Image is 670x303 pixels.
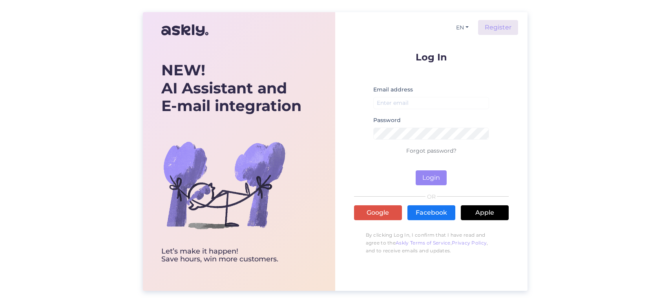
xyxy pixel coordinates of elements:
[161,61,301,115] div: AI Assistant and E-mail integration
[161,61,205,79] b: NEW!
[416,170,447,185] button: Login
[461,205,509,220] a: Apple
[354,52,509,62] p: Log In
[452,240,487,246] a: Privacy Policy
[354,205,402,220] a: Google
[407,205,455,220] a: Facebook
[453,22,472,33] button: EN
[373,86,413,94] label: Email address
[396,240,451,246] a: Askly Terms of Service
[425,194,437,199] span: OR
[161,122,287,248] img: bg-askly
[373,116,401,124] label: Password
[373,97,489,109] input: Enter email
[478,20,518,35] a: Register
[161,21,208,40] img: Askly
[161,248,301,263] div: Let’s make it happen! Save hours, win more customers.
[354,227,509,259] p: By clicking Log In, I confirm that I have read and agree to the , , and to receive emails and upd...
[406,147,456,154] a: Forgot password?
